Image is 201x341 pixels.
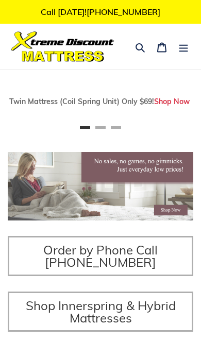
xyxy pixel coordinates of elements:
[8,292,193,332] a: Shop Innerspring & Hybrid Mattresses
[43,242,158,270] span: Order by Phone Call [PHONE_NUMBER]
[95,126,106,129] button: Page 2
[26,298,176,326] span: Shop Innerspring & Hybrid Mattresses
[9,97,154,106] span: Twin Mattress (Coil Spring Unit) Only $69!
[87,7,160,17] a: [PHONE_NUMBER]
[8,236,193,276] a: Order by Phone Call [PHONE_NUMBER]
[80,126,90,129] button: Page 1
[8,152,193,220] img: herobannermay2022-1652879215306_1200x.jpg
[111,126,121,129] button: Page 3
[11,31,114,62] img: Xtreme Discount Mattress
[173,35,194,59] button: Menu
